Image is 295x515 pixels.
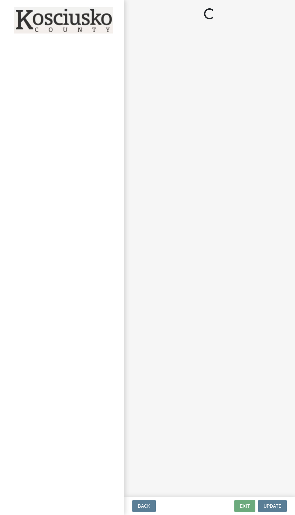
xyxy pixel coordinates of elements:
button: Exit [234,500,255,512]
span: Back [138,503,150,509]
span: Update [264,503,281,509]
button: Update [258,500,287,512]
img: Kosciusko County, Indiana [14,7,113,34]
button: Back [132,500,156,512]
